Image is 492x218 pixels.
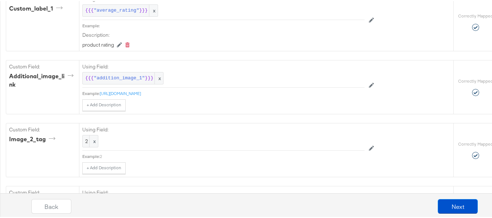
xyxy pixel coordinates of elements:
div: Example: [82,90,100,95]
label: Using Field: [82,62,365,69]
div: custom_label_1 [9,3,65,12]
span: {{{ [85,6,94,13]
span: "addition_image_1" [94,74,145,81]
label: Custom Field: [9,62,76,69]
span: 2 [85,137,95,144]
span: {{{ [85,74,94,81]
span: }}} [145,74,153,81]
span: x [89,134,98,146]
a: [URL][DOMAIN_NAME] [100,90,141,95]
div: image_2_tag [9,134,58,142]
button: Next [438,198,478,213]
label: Using Field: [82,125,365,132]
button: + Add Description [82,98,126,110]
span: }}} [139,6,147,13]
button: Back [31,198,71,213]
label: Custom Field: [9,125,76,132]
span: x [149,4,158,16]
span: "average_rating" [94,6,139,13]
label: Description: [82,31,365,37]
div: Example: [82,22,100,28]
button: + Add Description [82,161,126,173]
span: x [154,71,163,83]
div: Example: [82,152,100,158]
div: product rating [82,40,114,47]
div: additional_image_link [9,71,76,88]
div: 2 [100,152,365,158]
